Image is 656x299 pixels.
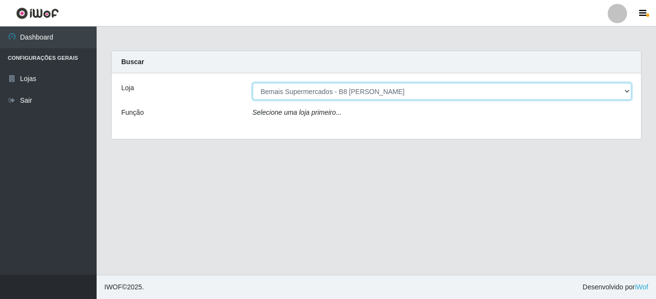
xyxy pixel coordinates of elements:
[121,83,134,93] label: Loja
[253,109,342,116] i: Selecione uma loja primeiro...
[104,283,122,291] span: IWOF
[121,58,144,66] strong: Buscar
[104,282,144,292] span: © 2025 .
[121,108,144,118] label: Função
[16,7,59,19] img: CoreUI Logo
[583,282,648,292] span: Desenvolvido por
[635,283,648,291] a: iWof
